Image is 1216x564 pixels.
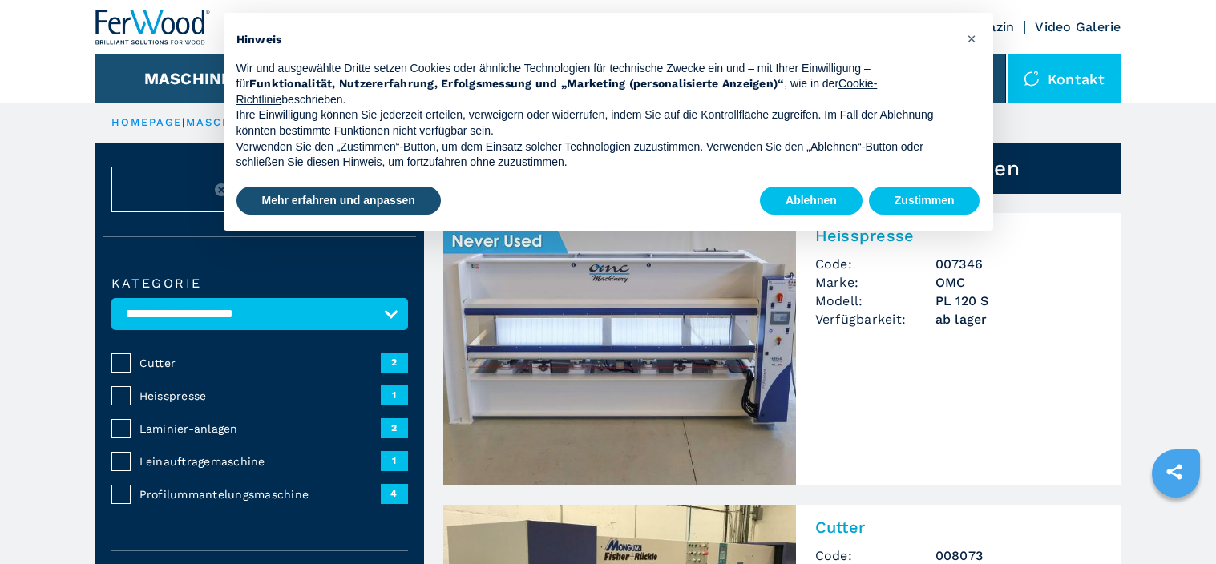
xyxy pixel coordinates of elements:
a: HOMEPAGE [111,116,183,128]
a: Heisspresse OMC PL 120 SHeisspresseCode:007346Marke:OMCModell:PL 120 SVerfügbarkeit:ab lager [443,213,1121,485]
span: Code: [815,255,935,273]
h3: OMC [935,273,1102,292]
button: ResetAbbrechen [111,167,408,212]
span: 4 [381,484,408,503]
p: Wir und ausgewählte Dritte setzen Cookies oder ähnliche Technologien für technische Zwecke ein un... [236,61,955,108]
a: Cookie-Richtlinie [236,77,878,106]
h3: PL 120 S [935,292,1102,310]
img: Kontakt [1024,70,1040,87]
p: Ihre Einwilligung können Sie jederzeit erteilen, verweigern oder widerrufen, indem Sie auf die Ko... [236,107,955,139]
button: Schließen Sie diesen Hinweis [959,26,985,51]
img: Heisspresse OMC PL 120 S [443,213,796,485]
span: 1 [381,451,408,470]
img: Ferwood [95,10,211,45]
span: × [967,29,976,48]
h2: Hinweis [236,32,955,48]
span: Heisspresse [139,388,381,404]
button: Maschinen [144,69,244,88]
label: Kategorie [111,277,408,290]
a: maschinen [186,116,265,128]
button: Mehr erfahren und anpassen [236,187,441,216]
span: 2 [381,352,408,372]
a: sharethis [1154,452,1194,492]
button: Ablehnen [760,187,863,216]
strong: Funktionalität, Nutzererfahrung, Erfolgsmessung und „Marketing (personalisierte Anzeigen)“ [249,77,785,90]
span: Cutter [139,355,381,371]
span: Profilummantelungsmaschine [139,486,381,502]
h3: 007346 [935,255,1102,273]
span: 2 [381,418,408,437]
div: Kontakt [1008,54,1121,103]
span: Leinauftragemaschine [139,453,381,469]
span: Modell: [815,292,935,310]
a: Video Galerie [1035,19,1121,34]
span: Verfügbarkeit: [815,310,935,328]
span: | [182,116,185,128]
button: Zustimmen [869,187,980,216]
span: Laminier-anlagen [139,421,381,437]
h2: Cutter [815,518,1102,537]
span: 1 [381,385,408,405]
span: ab lager [935,310,1102,328]
p: Verwenden Sie den „Zustimmen“-Button, um dem Einsatz solcher Technologien zuzustimmen. Verwenden ... [236,139,955,171]
span: Marke: [815,273,935,292]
